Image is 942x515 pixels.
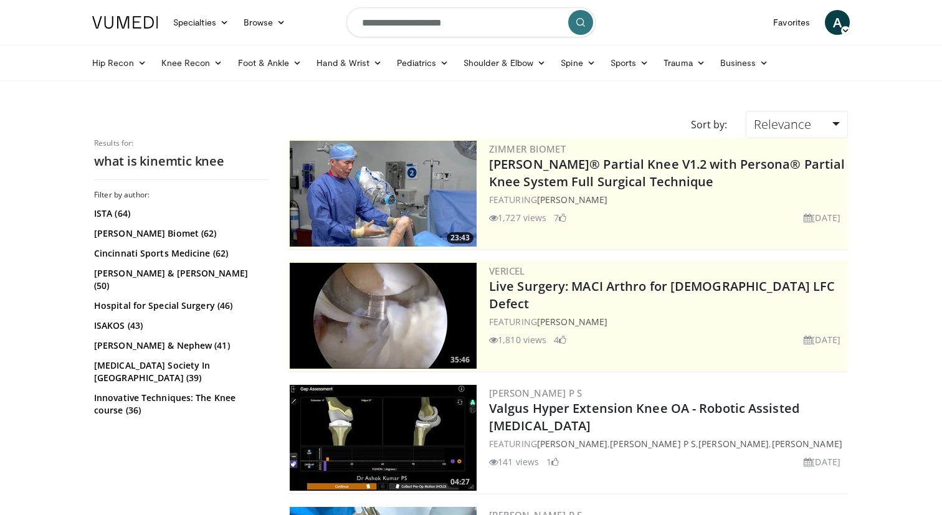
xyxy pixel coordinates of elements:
a: [PERSON_NAME] P S [489,387,583,399]
li: 1 [546,455,559,468]
a: Innovative Techniques: The Knee course (36) [94,392,265,417]
a: Business [713,50,776,75]
a: Spine [553,50,602,75]
img: eb023345-1e2d-4374-a840-ddbc99f8c97c.300x170_q85_crop-smart_upscale.jpg [290,263,477,369]
li: [DATE] [804,333,840,346]
img: 99b1778f-d2b2-419a-8659-7269f4b428ba.300x170_q85_crop-smart_upscale.jpg [290,141,477,247]
a: Knee Recon [154,50,231,75]
a: [PERSON_NAME] [698,438,769,450]
a: Cincinnati Sports Medicine (62) [94,247,265,260]
a: Zimmer Biomet [489,143,566,155]
h2: what is kinemtic knee [94,153,269,169]
a: [PERSON_NAME] & Nephew (41) [94,339,265,352]
h3: Filter by author: [94,190,269,200]
div: FEATURING , , , [489,437,845,450]
span: 04:27 [447,476,473,488]
a: Live Surgery: MACI Arthro for [DEMOGRAPHIC_DATA] LFC Defect [489,278,835,312]
a: Hip Recon [85,50,154,75]
div: Sort by: [682,111,736,138]
a: [PERSON_NAME] [537,194,607,206]
a: [PERSON_NAME] Biomet (62) [94,227,265,240]
a: Trauma [656,50,713,75]
div: FEATURING [489,315,845,328]
img: 2361a525-e71d-4d5b-a769-c1365c92593e.300x170_q85_crop-smart_upscale.jpg [290,385,477,491]
a: [PERSON_NAME] [772,438,842,450]
li: [DATE] [804,455,840,468]
li: 7 [554,211,566,224]
a: Browse [236,10,293,35]
a: Sports [603,50,657,75]
li: 141 views [489,455,539,468]
a: [PERSON_NAME]® Partial Knee V1.2 with Persona® Partial Knee System Full Surgical Technique [489,156,845,190]
a: A [825,10,850,35]
a: Vericel [489,265,525,277]
a: Foot & Ankle [231,50,310,75]
span: 35:46 [447,354,473,366]
a: Relevance [746,111,848,138]
a: ISTA (64) [94,207,265,220]
a: [PERSON_NAME] [537,316,607,328]
a: [PERSON_NAME] & [PERSON_NAME] (50) [94,267,265,292]
a: ISAKOS (43) [94,319,265,332]
li: 1,727 views [489,211,546,224]
p: Results for: [94,138,269,148]
a: Pediatrics [389,50,456,75]
a: Favorites [766,10,817,35]
a: Specialties [166,10,236,35]
div: FEATURING [489,193,845,206]
a: Hospital for Special Surgery (46) [94,300,265,312]
img: VuMedi Logo [92,16,158,29]
li: [DATE] [804,211,840,224]
a: 04:27 [290,385,477,491]
a: 23:43 [290,141,477,247]
span: 23:43 [447,232,473,243]
a: 35:46 [290,263,477,369]
input: Search topics, interventions [346,7,596,37]
span: Relevance [754,116,811,133]
a: [PERSON_NAME] P S [610,438,696,450]
li: 4 [554,333,566,346]
li: 1,810 views [489,333,546,346]
a: [MEDICAL_DATA] Society In [GEOGRAPHIC_DATA] (39) [94,359,265,384]
a: Hand & Wrist [309,50,389,75]
a: Shoulder & Elbow [456,50,553,75]
a: [PERSON_NAME] [537,438,607,450]
a: Valgus Hyper Extension Knee OA - Robotic Assisted [MEDICAL_DATA] [489,400,799,434]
